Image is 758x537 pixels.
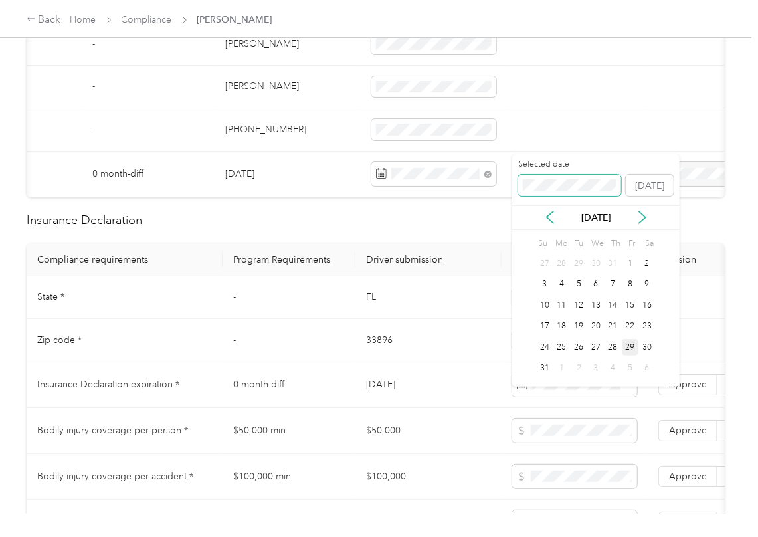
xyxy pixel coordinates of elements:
div: Sa [643,235,656,253]
p: [DATE] [568,211,624,225]
div: Mo [553,235,568,253]
div: 1 [553,360,571,377]
span: [PERSON_NAME] [197,13,272,27]
div: Tu [572,235,585,253]
th: Compliance requirements [27,243,223,276]
div: 28 [605,339,622,356]
td: Zip code * [27,319,223,362]
div: 2 [638,255,656,272]
td: Bodily injury coverage per accident * [27,454,223,500]
div: 20 [587,318,605,335]
td: [PERSON_NAME] [215,66,361,109]
td: FL [355,276,502,320]
td: [DATE] [215,152,361,197]
label: Selected date [518,159,621,171]
div: 25 [553,339,571,356]
td: 33896 [355,319,502,362]
div: We [589,235,605,253]
div: 7 [605,276,622,293]
td: $100,000 min [223,454,355,500]
div: Su [536,235,549,253]
td: 0 month-diff [82,152,215,197]
div: 18 [553,318,571,335]
div: Back [27,12,61,28]
td: - [82,66,215,109]
div: 6 [638,360,656,377]
td: Bodily injury coverage per person * [27,408,223,454]
span: Approve [669,425,707,436]
td: $50,000 min [223,408,355,454]
div: 27 [587,339,605,356]
td: [DATE] [355,362,502,408]
td: [PERSON_NAME] [215,23,361,66]
div: 2 [570,360,587,377]
td: 0 month-diff [223,362,355,408]
td: Insurance Declaration expiration * [27,362,223,408]
span: Bodily injury coverage per person * [37,425,188,436]
span: Zip code * [37,334,82,346]
div: 23 [638,318,656,335]
div: 3 [536,276,553,293]
span: Bodily injury coverage per accident * [37,471,193,482]
div: 5 [570,276,587,293]
div: 19 [570,318,587,335]
th: Program Requirements [223,243,355,276]
div: 1 [622,255,639,272]
div: 9 [638,276,656,293]
div: 10 [536,297,553,314]
span: State * [37,291,64,302]
span: Approve [669,379,707,390]
div: 30 [587,255,605,272]
div: 28 [553,255,571,272]
td: $100,000 [355,454,502,500]
div: 3 [587,360,605,377]
div: Th [609,235,622,253]
div: 27 [536,255,553,272]
div: 11 [553,297,571,314]
div: 30 [638,339,656,356]
td: - [223,319,355,362]
div: 29 [570,255,587,272]
td: - [223,276,355,320]
td: - [82,108,215,152]
td: [PHONE_NUMBER] [215,108,361,152]
a: Home [70,14,96,25]
div: 31 [536,360,553,377]
div: 15 [622,297,639,314]
td: $50,000 [355,408,502,454]
div: 17 [536,318,553,335]
td: - [82,23,215,66]
td: State * [27,276,223,320]
span: Approve [669,471,707,482]
th: Driver submission [355,243,502,276]
a: Compliance [122,14,172,25]
button: [DATE] [626,175,674,196]
span: Insurance Declaration expiration * [37,379,179,390]
div: 13 [587,297,605,314]
div: 31 [605,255,622,272]
div: 22 [622,318,639,335]
div: 8 [622,276,639,293]
div: 29 [622,339,639,356]
div: 5 [622,360,639,377]
div: 14 [605,297,622,314]
th: Reviewer input [502,243,648,276]
iframe: Everlance-gr Chat Button Frame [684,463,758,537]
div: 6 [587,276,605,293]
div: 24 [536,339,553,356]
div: 16 [638,297,656,314]
div: 4 [553,276,571,293]
div: Fr [626,235,638,253]
h2: Insurance Declaration [27,211,725,229]
div: 21 [605,318,622,335]
div: 4 [605,360,622,377]
div: 26 [570,339,587,356]
div: 12 [570,297,587,314]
